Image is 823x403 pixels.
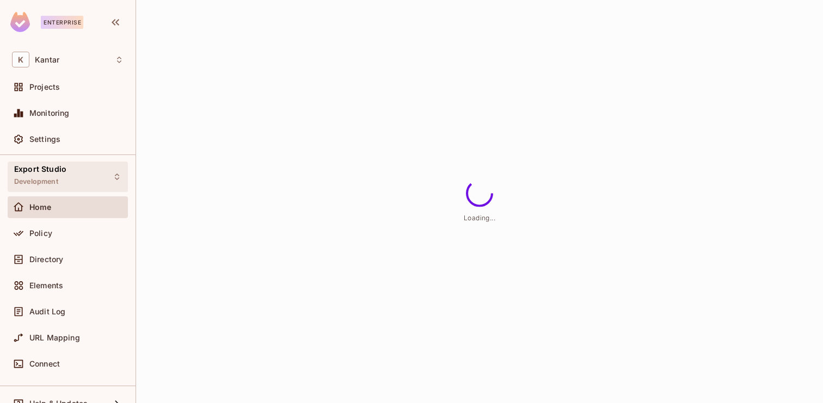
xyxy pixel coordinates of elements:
[29,229,52,238] span: Policy
[29,333,80,342] span: URL Mapping
[29,307,65,316] span: Audit Log
[14,177,58,186] span: Development
[29,109,70,117] span: Monitoring
[29,281,63,290] span: Elements
[29,83,60,91] span: Projects
[29,135,60,144] span: Settings
[464,213,495,221] span: Loading...
[29,203,52,212] span: Home
[29,359,60,368] span: Connect
[29,255,63,264] span: Directory
[41,16,83,29] div: Enterprise
[12,52,29,67] span: K
[10,12,30,32] img: SReyMgAAAABJRU5ErkJggg==
[35,55,59,64] span: Workspace: Kantar
[14,165,66,173] span: Export Studio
